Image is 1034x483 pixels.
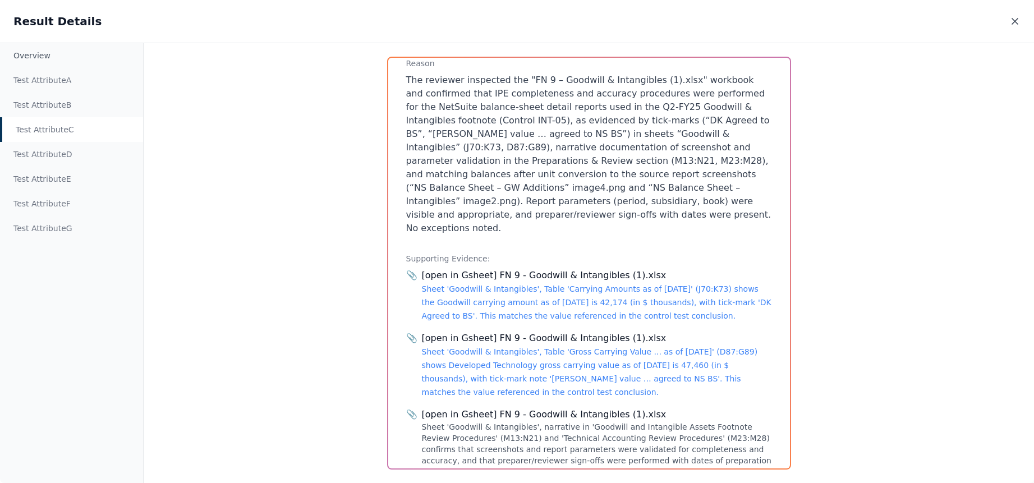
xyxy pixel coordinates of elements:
div: Sheet 'Goodwill & Intangibles', narrative in 'Goodwill and Intangible Assets Footnote Review Proc... [422,421,772,477]
span: 📎 [406,269,417,282]
h3: Supporting Evidence: [406,253,772,264]
p: The reviewer inspected the "FN 9 – Goodwill & Intangibles (1).xlsx" workbook and confirmed that I... [406,73,772,235]
h3: Reason [406,58,772,69]
div: [open in Gsheet] FN 9 - Goodwill & Intangibles (1).xlsx [422,269,772,282]
div: [open in Gsheet] FN 9 - Goodwill & Intangibles (1).xlsx [422,408,772,421]
span: 📎 [406,408,417,421]
span: 📎 [406,332,417,345]
h2: Result Details [13,13,102,29]
div: [open in Gsheet] FN 9 - Goodwill & Intangibles (1).xlsx [422,332,772,345]
a: Sheet 'Goodwill & Intangibles', Table 'Gross Carrying Value ... as of [DATE]' (D87:G89) shows Dev... [422,347,758,397]
a: Sheet 'Goodwill & Intangibles', Table 'Carrying Amounts as of [DATE]' (J70:K73) shows the Goodwil... [422,284,771,320]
